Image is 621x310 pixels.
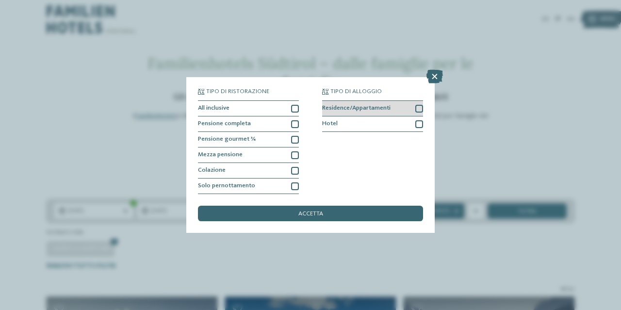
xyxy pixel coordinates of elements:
span: accetta [298,211,323,217]
span: Pensione gourmet ¾ [198,136,256,143]
span: Solo pernottamento [198,183,255,189]
span: Tipo di alloggio [330,89,382,95]
span: Tipo di ristorazione [206,89,269,95]
span: Mezza pensione [198,152,243,158]
span: Hotel [322,121,338,127]
span: All inclusive [198,105,229,112]
span: Residence/Appartamenti [322,105,391,112]
span: Colazione [198,167,226,174]
span: Pensione completa [198,121,251,127]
